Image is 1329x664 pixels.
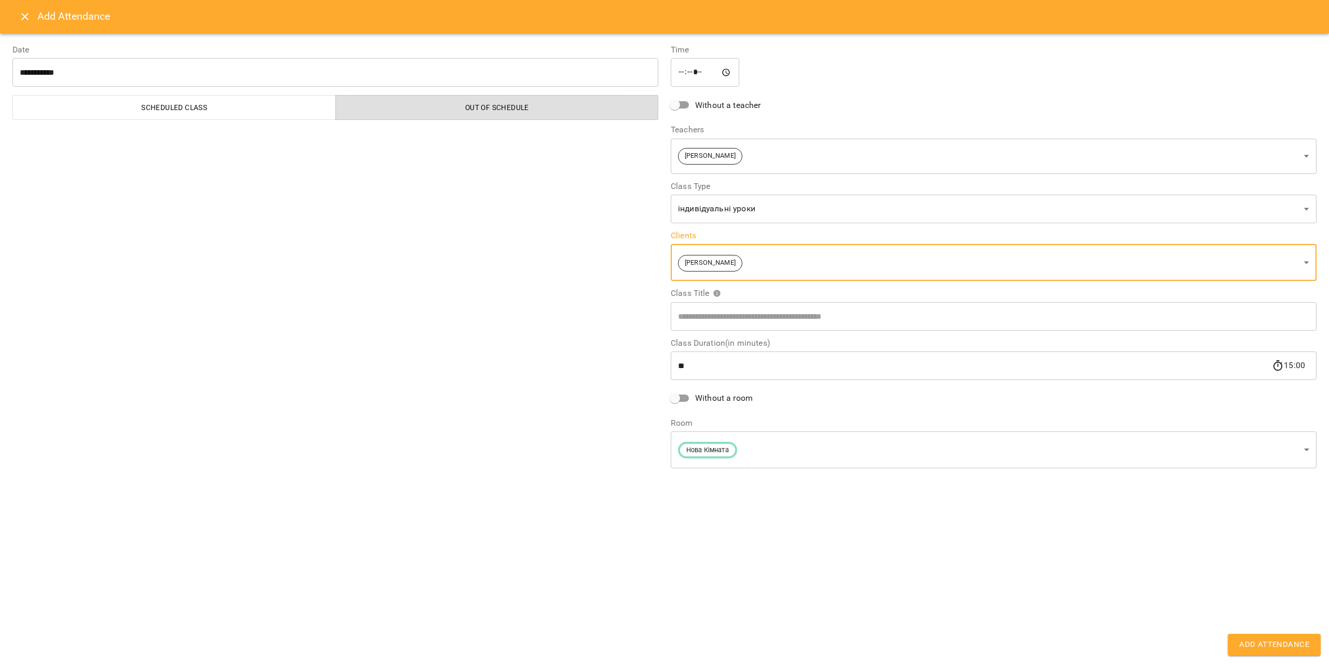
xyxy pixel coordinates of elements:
[12,95,336,120] button: Scheduled class
[1228,634,1321,656] button: Add Attendance
[713,289,721,297] svg: Please specify class title or select clients
[671,138,1317,174] div: [PERSON_NAME]
[671,195,1317,224] div: індивідуальні уроки
[695,99,761,112] span: Without a teacher
[342,101,653,114] span: Out of Schedule
[680,445,735,455] span: Нова Кімната
[37,8,1317,24] h6: Add Attendance
[671,232,1317,240] label: Clients
[671,126,1317,134] label: Teachers
[671,182,1317,191] label: Class Type
[671,289,721,297] span: Class Title
[671,419,1317,427] label: Room
[671,46,1317,54] label: Time
[679,258,742,268] span: [PERSON_NAME]
[671,431,1317,468] div: Нова Кімната
[335,95,659,120] button: Out of Schedule
[671,339,1317,347] label: Class Duration(in minutes)
[12,4,37,29] button: Close
[671,244,1317,281] div: [PERSON_NAME]
[1239,638,1309,652] span: Add Attendance
[695,392,753,404] span: Without a room
[12,46,658,54] label: Date
[19,101,330,114] span: Scheduled class
[679,151,742,161] span: [PERSON_NAME]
